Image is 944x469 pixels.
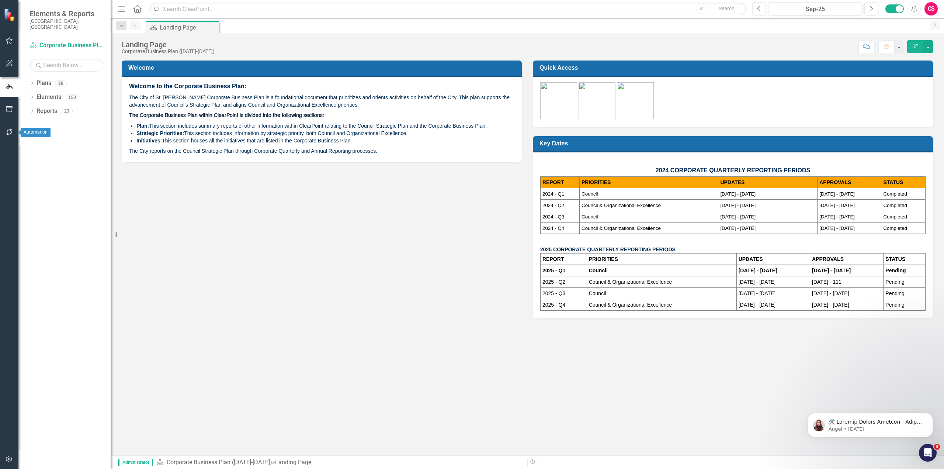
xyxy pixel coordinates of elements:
[539,140,929,147] h3: Key Dates
[541,177,580,188] th: REPORT
[719,6,735,11] span: Search
[542,214,564,220] span: 2024 - Q3
[771,5,860,14] div: Sep-25
[129,92,514,110] p: The City of St. [PERSON_NAME] Corporate Business Plan is a foundational document that prioritizes...
[819,225,855,231] span: [DATE] - [DATE]
[183,130,184,136] strong: :
[881,177,926,188] th: STATUS
[587,288,736,299] td: Council
[587,276,736,288] td: Council & Organizational Excellence
[129,148,377,154] span: The City reports on the Council Strategic Plan through Corporate Quarterly and Annual Reporting p...
[720,214,756,220] span: [DATE] - [DATE]
[582,225,661,231] span: Council & Organizational Excellence
[924,2,938,15] button: CS
[720,225,756,231] span: [DATE] - [DATE]
[156,458,522,467] div: »
[720,203,756,208] span: [DATE] - [DATE]
[617,82,654,119] img: Training-green%20v2.png
[32,28,127,35] p: Message from Angel, sent 4w ago
[739,301,808,308] p: [DATE] - [DATE]
[542,225,564,231] span: 2024 - Q4
[579,82,615,119] img: Assignments.png
[796,397,944,449] iframe: Intercom notifications message
[37,107,57,115] a: Reports
[818,177,881,188] th: APPROVALS
[768,2,863,15] button: Sep-25
[540,82,577,119] img: CBP-green%20v2.png
[736,288,810,299] td: [DATE] - [DATE]
[542,203,564,208] span: 2024 - Q2
[136,122,514,130] li: This section includes summary reports of other information within ClearPoint relating to the Coun...
[122,41,215,49] div: Landing Page
[29,9,103,18] span: Elements & Reports
[61,108,73,114] div: 23
[810,288,883,299] td: [DATE] - [DATE]
[541,288,587,299] td: 2025 - Q3
[136,138,162,144] strong: Initiatives:
[21,128,51,137] div: Automation
[934,444,940,450] span: 3
[136,130,514,137] li: This section includes information by strategic priority, both Council and Organizational Excellence.
[810,276,883,288] td: [DATE] - 111
[720,191,756,197] span: [DATE] - [DATE]
[587,299,736,311] td: Council & Organizational Excellence
[118,459,153,466] span: Administrator
[739,268,777,273] strong: [DATE] - [DATE]
[167,459,272,466] a: Corporate Business Plan ([DATE]-[DATE])
[541,299,587,311] td: 2025 - Q4
[29,18,103,30] small: [GEOGRAPHIC_DATA], [GEOGRAPHIC_DATA]
[883,191,907,197] span: Completed
[819,214,855,220] span: [DATE] - [DATE]
[580,177,718,188] th: PRIORITIES
[275,459,311,466] div: Landing Page
[582,191,598,197] span: Council
[160,23,218,32] div: Landing Page
[810,254,883,265] th: APPROVALS
[919,444,937,462] iframe: Intercom live chat
[539,64,929,71] h3: Quick Access
[810,299,883,311] td: [DATE] - [DATE]
[656,167,810,173] span: 2024 CORPORATE QUARTERLY REPORTING PERIODS
[136,130,183,136] strong: Strategic Priorities
[37,79,51,87] a: Plans
[736,276,810,288] td: [DATE] - [DATE]
[582,214,598,220] span: Council
[708,4,745,14] button: Search
[129,83,246,89] span: Welcome to the Corporate Business Plan:
[883,203,907,208] span: Completed
[37,93,61,101] a: Elements
[122,49,215,54] div: Corporate Business Plan ([DATE]-[DATE])
[589,268,608,273] strong: Council
[885,268,906,273] strong: Pending
[55,80,67,86] div: 28
[541,276,587,288] td: 2025 - Q2
[884,288,926,299] td: Pending
[29,59,103,72] input: Search Below...
[542,191,564,197] span: 2024 - Q1
[128,64,518,71] h3: Welcome
[129,113,324,118] span: The Corporate Business Plan within ClearPoint is divided into the following sections:
[29,41,103,50] a: Corporate Business Plan ([DATE]-[DATE])
[541,254,587,265] th: REPORT
[885,301,923,308] p: Pending
[149,3,747,15] input: Search ClearPoint...
[136,123,149,129] strong: Plan:
[4,8,17,21] img: ClearPoint Strategy
[540,246,676,252] strong: 2025 CORPORATE QUARTERLY REPORTING PERIODS
[884,276,926,288] td: Pending
[819,203,855,208] span: [DATE] - [DATE]
[582,203,661,208] span: Council & Organizational Excellence
[587,254,736,265] th: PRIORITIES
[136,137,514,144] li: This section houses all the initiatives that are listed in the Corporate Business Plan.
[884,254,926,265] th: STATUS
[718,177,818,188] th: UPDATES
[883,225,907,231] span: Completed
[883,214,907,220] span: Completed
[812,268,851,273] strong: [DATE] - [DATE]
[736,254,810,265] th: UPDATES
[65,94,79,100] div: 150
[819,191,855,197] span: [DATE] - [DATE]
